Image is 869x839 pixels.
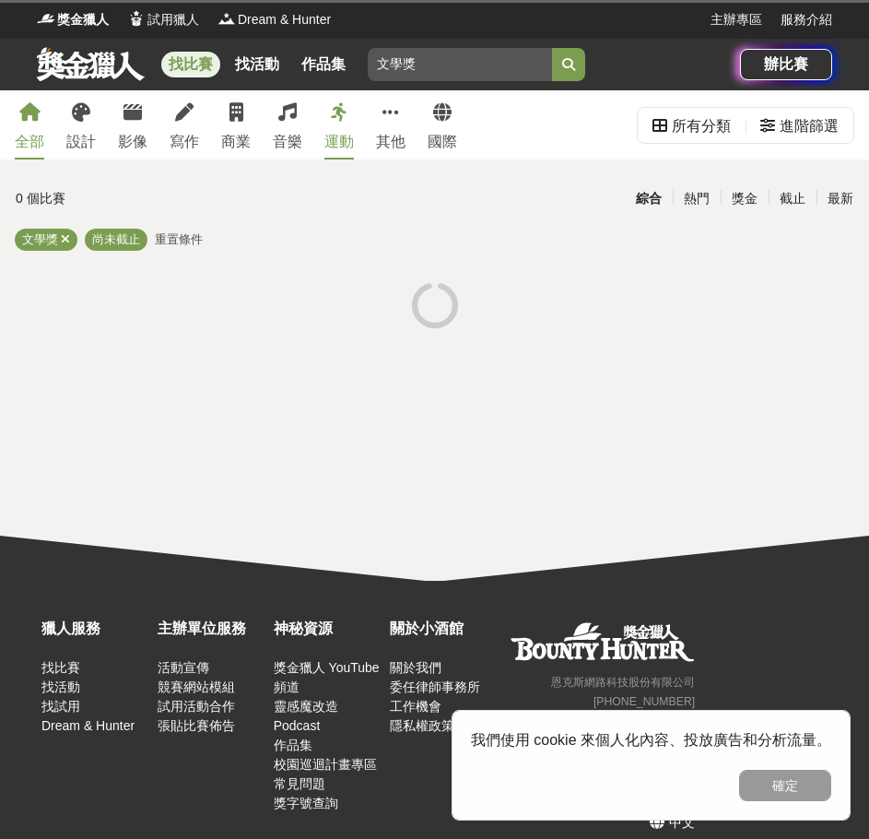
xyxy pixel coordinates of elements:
[41,699,80,714] a: 找試用
[710,10,762,30] a: 主辦專區
[228,52,287,77] a: 找活動
[127,9,146,28] img: Logo
[294,52,353,77] a: 作品集
[780,108,839,145] div: 進階篩選
[324,90,354,160] a: 運動
[551,676,695,689] small: 恩克斯網路科技股份有限公司
[118,90,147,160] a: 影像
[15,90,44,160] a: 全部
[274,757,377,772] a: 校園巡迴計畫專區
[217,10,331,30] a: LogoDream & Hunter
[37,10,109,30] a: Logo獎金獵人
[127,10,199,30] a: Logo試用獵人
[92,232,140,246] span: 尚未截止
[238,10,331,30] span: Dream & Hunter
[41,618,148,640] div: 獵人服務
[673,183,721,215] div: 熱門
[669,815,695,830] span: 中文
[324,131,354,153] div: 運動
[158,718,235,733] a: 張貼比賽佈告
[22,232,58,246] span: 文學獎
[593,695,695,708] small: [PHONE_NUMBER]
[221,131,251,153] div: 商業
[170,90,199,160] a: 寫作
[158,699,235,714] a: 試用活動合作
[816,183,864,215] div: 最新
[274,738,312,752] a: 作品集
[147,10,199,30] span: 試用獵人
[66,90,96,160] a: 設計
[16,183,294,215] div: 0 個比賽
[721,183,769,215] div: 獎金
[158,618,264,640] div: 主辦單位服務
[739,770,831,801] button: 確定
[740,49,832,80] a: 辦比賽
[15,131,44,153] div: 全部
[158,679,235,694] a: 競賽網站模組
[118,131,147,153] div: 影像
[273,90,302,160] a: 音樂
[158,660,209,675] a: 活動宣傳
[273,131,302,153] div: 音樂
[37,9,55,28] img: Logo
[769,183,816,215] div: 截止
[155,232,203,246] span: 重置條件
[57,10,109,30] span: 獎金獵人
[274,699,338,733] a: 靈感魔改造 Podcast
[274,660,380,694] a: 獎金獵人 YouTube 頻道
[170,131,199,153] div: 寫作
[672,108,731,145] div: 所有分類
[376,131,405,153] div: 其他
[161,52,220,77] a: 找比賽
[390,660,441,675] a: 關於我們
[376,90,405,160] a: 其他
[274,618,381,640] div: 神秘資源
[221,90,251,160] a: 商業
[41,660,80,675] a: 找比賽
[428,90,457,160] a: 國際
[390,699,441,714] a: 工作機會
[625,183,673,215] div: 綜合
[66,131,96,153] div: 設計
[471,732,831,748] span: 我們使用 cookie 來個人化內容、投放廣告和分析流量。
[390,679,480,694] a: 委任律師事務所
[217,9,236,28] img: Logo
[390,718,454,733] a: 隱私權政策
[41,679,80,694] a: 找活動
[390,618,497,640] div: 關於小酒館
[781,10,832,30] a: 服務介紹
[274,796,338,810] a: 獎字號查詢
[274,776,325,791] a: 常見問題
[428,131,457,153] div: 國際
[41,718,135,733] a: Dream & Hunter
